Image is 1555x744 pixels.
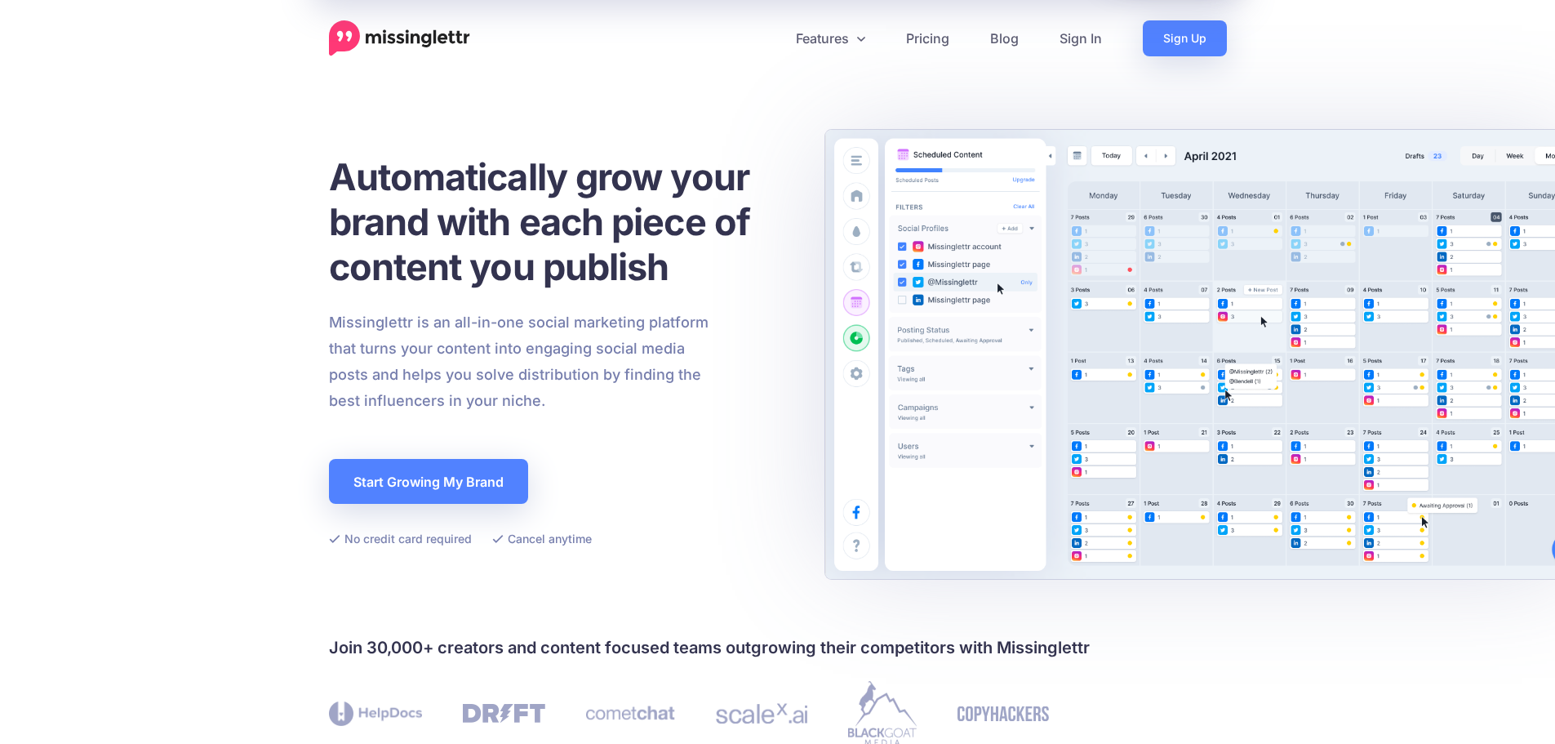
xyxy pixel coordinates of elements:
[329,528,472,549] li: No credit card required
[886,20,970,56] a: Pricing
[329,154,790,289] h1: Automatically grow your brand with each piece of content you publish
[329,310,709,414] p: Missinglettr is an all-in-one social marketing platform that turns your content into engaging soc...
[1143,20,1227,56] a: Sign Up
[1039,20,1122,56] a: Sign In
[492,528,592,549] li: Cancel anytime
[775,20,886,56] a: Features
[970,20,1039,56] a: Blog
[329,20,470,56] a: Home
[329,635,1227,661] h4: Join 30,000+ creators and content focused teams outgrowing their competitors with Missinglettr
[329,459,528,504] a: Start Growing My Brand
